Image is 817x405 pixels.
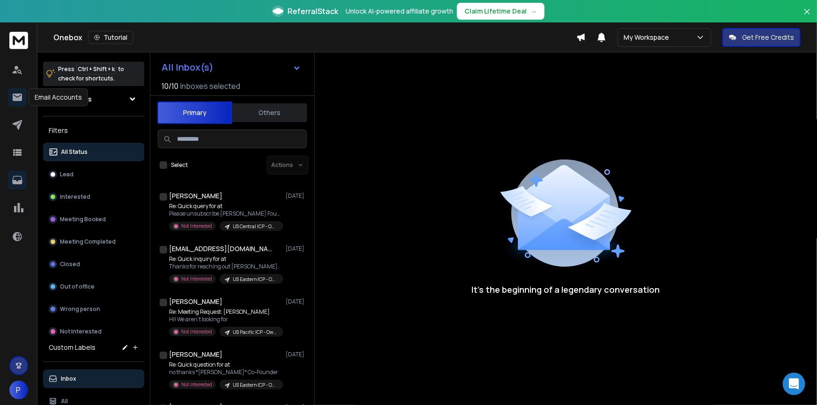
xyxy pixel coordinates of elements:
[169,191,222,201] h1: [PERSON_NAME]
[43,188,144,206] button: Interested
[181,381,212,388] p: Not Interested
[43,322,144,341] button: Not Interested
[76,64,116,74] span: Ctrl + Shift + k
[801,6,813,28] button: Close banner
[472,283,660,296] p: It’s the beginning of a legendary conversation
[286,245,307,253] p: [DATE]
[61,148,88,156] p: All Status
[169,297,222,306] h1: [PERSON_NAME]
[60,216,106,223] p: Meeting Booked
[61,375,76,383] p: Inbox
[43,369,144,388] button: Inbox
[60,283,95,290] p: Out of office
[286,192,307,200] p: [DATE]
[60,328,102,335] p: Not Interested
[169,210,281,217] p: Please unsubscribe [PERSON_NAME] Founder
[60,260,80,268] p: Closed
[9,381,28,399] button: P
[233,329,278,336] p: US Pacific ICP - Owners, Founders, and Presidents
[169,350,222,359] h1: [PERSON_NAME]
[742,33,794,42] p: Get Free Credits
[154,58,309,77] button: All Inbox(s)
[169,255,281,263] p: Re: Quick inquiry for at
[233,382,278,389] p: US Eastern ICP - Owners, Founders, and Presidents
[169,263,281,270] p: Thanks for reaching out [PERSON_NAME].
[60,238,116,246] p: Meeting Completed
[286,351,307,358] p: [DATE]
[181,275,212,282] p: Not Interested
[169,244,272,253] h1: [EMAIL_ADDRESS][DOMAIN_NAME]
[60,305,100,313] p: Wrong person
[61,398,68,405] p: All
[157,101,232,124] button: Primary
[43,277,144,296] button: Out of office
[43,165,144,184] button: Lead
[171,161,188,169] label: Select
[60,193,90,201] p: Interested
[232,102,307,123] button: Others
[169,361,281,369] p: Re: Quick question for at
[180,80,240,92] h3: Inboxes selected
[722,28,801,47] button: Get Free Credits
[783,373,805,395] div: Open Intercom Messenger
[624,33,673,42] p: My Workspace
[43,124,144,137] h3: Filters
[233,223,278,230] p: US Central ICP - Owners, Founders, and Presidents
[49,343,96,352] h3: Custom Labels
[181,223,212,230] p: Not Interested
[530,7,537,16] span: →
[58,65,124,83] p: Press to check for shortcuts.
[286,298,307,305] p: [DATE]
[457,3,545,20] button: Claim Lifetime Deal→
[60,171,74,178] p: Lead
[43,232,144,251] button: Meeting Completed
[162,80,178,92] span: 10 / 10
[43,300,144,318] button: Wrong person
[169,316,281,323] p: Hi! We aren't looking for
[287,6,338,17] span: ReferralStack
[53,31,576,44] div: Onebox
[43,255,144,274] button: Closed
[181,328,212,335] p: Not Interested
[43,143,144,161] button: All Status
[169,308,281,316] p: Re: Meeting Request: [PERSON_NAME]
[43,210,144,229] button: Meeting Booked
[233,276,278,283] p: US Eastern ICP - Owners, Founders, and Presidents
[346,7,453,16] p: Unlock AI-powered affiliate growth
[169,369,281,376] p: no thanks *[PERSON_NAME]* Co-Founder
[88,31,133,44] button: Tutorial
[162,63,213,72] h1: All Inbox(s)
[43,90,144,108] button: 8 Campaigns
[169,202,281,210] p: Re: Quick query for at
[29,88,88,106] div: Email Accounts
